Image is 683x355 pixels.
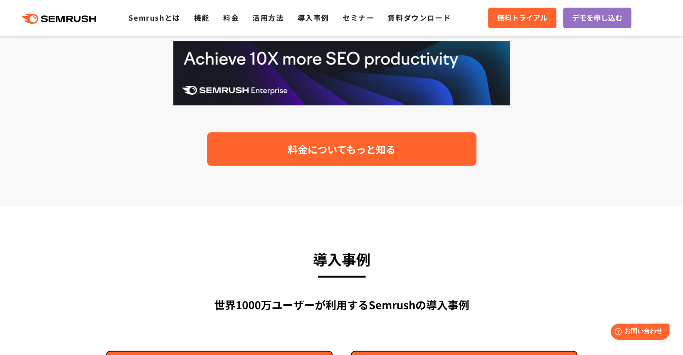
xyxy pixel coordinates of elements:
[223,12,239,23] a: 料金
[288,141,396,157] span: 料金についてもっと知る
[488,8,556,28] a: 無料トライアル
[497,12,547,24] span: 無料トライアル
[343,12,374,23] a: セミナー
[106,297,577,313] div: 世界1000万ユーザーが利用する Semrushの導入事例
[298,12,329,23] a: 導入事例
[194,12,210,23] a: 機能
[563,8,631,28] a: デモを申し込む
[572,12,622,24] span: デモを申し込む
[252,12,284,23] a: 活用方法
[106,247,577,271] h3: 導入事例
[128,12,180,23] a: Semrushとは
[207,132,476,166] a: 料金についてもっと知る
[603,320,673,345] iframe: Help widget launcher
[388,12,451,23] a: 資料ダウンロード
